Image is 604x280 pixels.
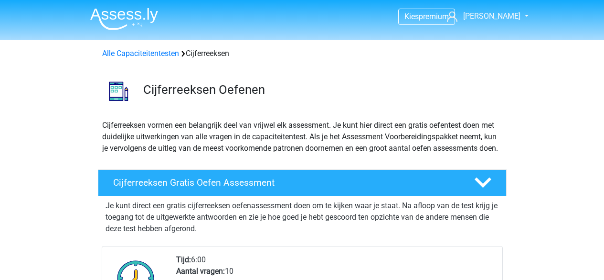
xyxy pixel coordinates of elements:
[443,11,521,22] a: [PERSON_NAME]
[143,82,499,97] h3: Cijferreeksen Oefenen
[106,200,499,235] p: Je kunt direct een gratis cijferreeksen oefenassessment doen om te kijken waar je staat. Na afloo...
[399,10,455,23] a: Kiespremium
[404,12,419,21] span: Kies
[463,11,520,21] span: [PERSON_NAME]
[102,120,502,154] p: Cijferreeksen vormen een belangrijk deel van vrijwel elk assessment. Je kunt hier direct een grat...
[98,48,506,59] div: Cijferreeksen
[176,267,225,276] b: Aantal vragen:
[90,8,158,30] img: Assessly
[419,12,449,21] span: premium
[113,177,459,188] h4: Cijferreeksen Gratis Oefen Assessment
[102,49,179,58] a: Alle Capaciteitentesten
[94,169,510,196] a: Cijferreeksen Gratis Oefen Assessment
[98,71,139,112] img: cijferreeksen
[176,255,191,264] b: Tijd:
